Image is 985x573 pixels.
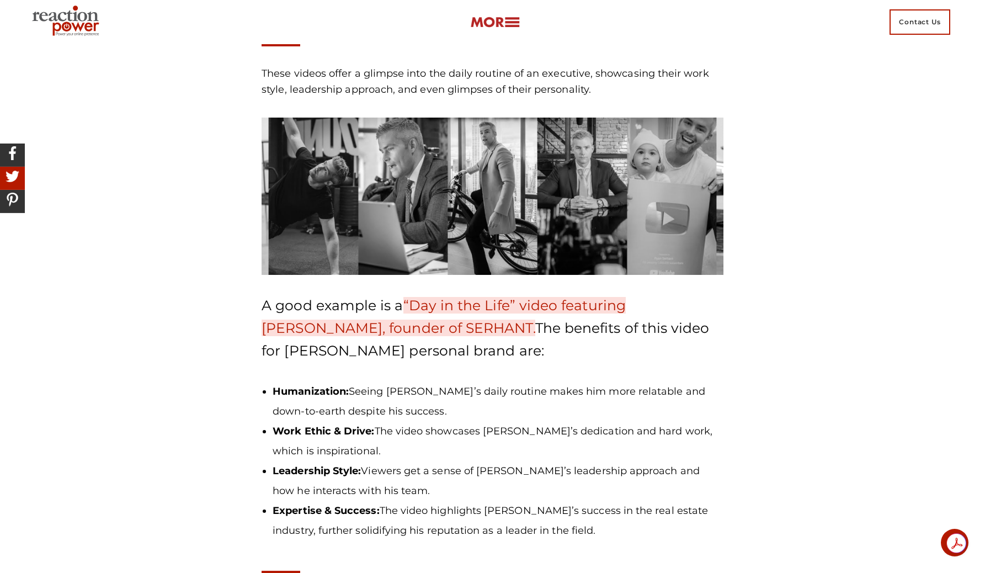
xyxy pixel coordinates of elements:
p: These videos offer a glimpse into the daily routine of an executive, showcasing their work style,... [262,66,723,98]
b: Humanization: [273,385,349,397]
li: The video showcases [PERSON_NAME]’s dedication and hard work, which is inspirational. [273,421,723,461]
img: Executive Branding | Personal Branding Agency [28,2,108,42]
img: Share On Twitter [3,167,22,186]
li: Seeing [PERSON_NAME]’s daily routine makes him more relatable and down-to-earth despite his success. [273,381,723,421]
span: Contact Us [890,9,950,35]
b: Expertise & Success: [273,505,379,517]
img: Share On Facebook [3,144,22,163]
b: Leadership Style: [273,465,361,477]
p: A good example is a The benefits of this video for [PERSON_NAME] personal brand are: [262,294,723,363]
li: The video highlights [PERSON_NAME]’s success in the real estate industry, further solidifying his... [273,501,723,540]
img: more-btn.png [470,16,520,29]
img: Share On Pinterest [3,190,22,209]
b: Work Ethic & Drive: [273,425,374,437]
a: “Day in the Life” video featuring [PERSON_NAME], founder of SERHANT. [262,297,626,336]
li: Viewers get a sense of [PERSON_NAME]’s leadership approach and how he interacts with his team. [273,461,723,501]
